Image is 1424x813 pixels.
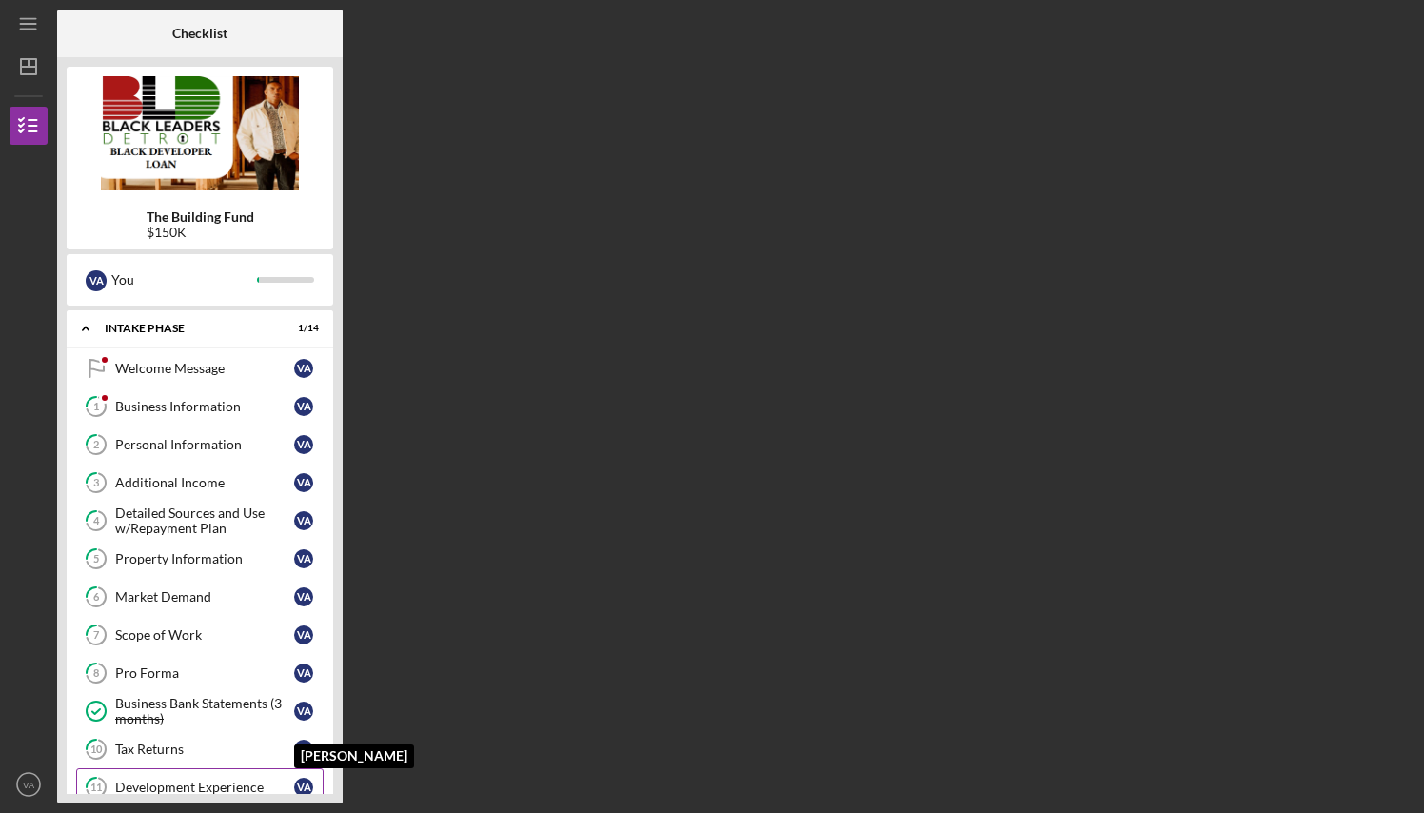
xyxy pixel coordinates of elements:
tspan: 5 [93,553,99,565]
a: 4Detailed Sources and Use w/Repayment PlanVA [76,502,324,540]
tspan: 8 [93,667,99,680]
div: V A [86,270,107,291]
button: VA [10,765,48,803]
div: Business Information [115,399,294,414]
div: Detailed Sources and Use w/Repayment Plan [115,506,294,536]
tspan: 7 [93,629,100,642]
b: Checklist [172,26,227,41]
div: Intake Phase [105,323,271,334]
tspan: 4 [93,515,100,527]
b: The Building Fund [147,209,254,225]
tspan: 3 [93,477,99,489]
a: 8Pro FormaVA [76,654,324,692]
div: V A [294,397,313,416]
div: Welcome Message [115,361,294,376]
div: You [111,264,257,296]
div: V A [294,549,313,568]
div: Tax Returns [115,742,294,757]
a: Business Bank Statements (3 months)VA [76,692,324,730]
a: 2Personal InformationVA [76,426,324,464]
div: V A [294,778,313,797]
a: 11Development ExperienceVA[PERSON_NAME] [76,768,324,806]
tspan: 6 [93,591,100,604]
div: Pro Forma [115,665,294,681]
a: Welcome MessageVA [76,349,324,387]
a: 5Property InformationVA [76,540,324,578]
div: Market Demand [115,589,294,605]
div: V A [294,664,313,683]
div: Personal Information [115,437,294,452]
tspan: 1 [93,401,99,413]
tspan: 11 [90,782,102,794]
img: Product logo [67,76,333,190]
div: V A [294,511,313,530]
div: V A [294,359,313,378]
div: Scope of Work [115,627,294,643]
div: V A [294,740,313,759]
a: 1Business InformationVA [76,387,324,426]
a: 3Additional IncomeVA [76,464,324,502]
tspan: 10 [90,744,103,756]
div: Development Experience [115,780,294,795]
div: Additional Income [115,475,294,490]
a: 7Scope of WorkVA [76,616,324,654]
div: Property Information [115,551,294,566]
div: V A [294,473,313,492]
text: VA [23,780,35,790]
a: 6Market DemandVA [76,578,324,616]
div: V A [294,702,313,721]
div: $150K [147,225,254,240]
div: V A [294,625,313,644]
div: V A [294,587,313,606]
div: 1 / 14 [285,323,319,334]
a: 10Tax ReturnsVA [76,730,324,768]
div: Business Bank Statements (3 months) [115,696,294,726]
tspan: 2 [93,439,99,451]
div: V A [294,435,313,454]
